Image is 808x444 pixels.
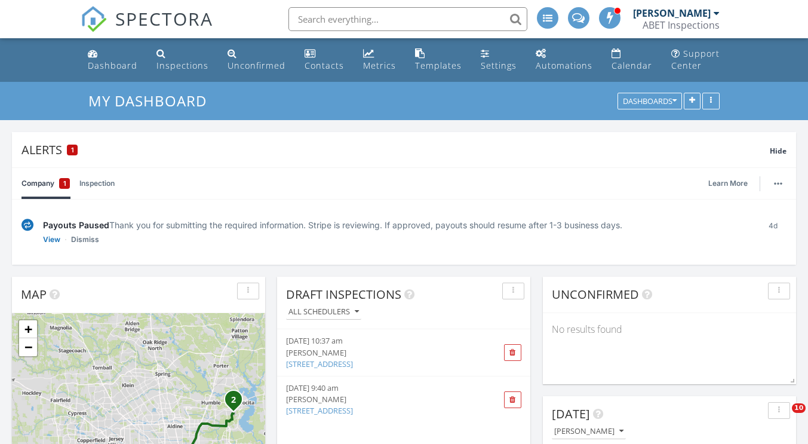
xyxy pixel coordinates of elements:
[286,382,482,394] div: [DATE] 9:40 am
[286,335,482,347] div: [DATE] 10:37 am
[288,308,359,316] div: All schedulers
[767,403,796,432] iframe: Intercom live chat
[286,382,482,417] a: [DATE] 9:40 am [PERSON_NAME] [STREET_ADDRESS]
[71,234,99,246] a: Dismiss
[88,91,217,111] a: My Dashboard
[476,43,521,77] a: Settings
[286,394,482,405] div: [PERSON_NAME]
[43,219,750,231] div: Thank you for submitting the required information. Stripe is reviewing. If approved, payouts shou...
[21,142,770,158] div: Alerts
[358,43,401,77] a: Metrics
[770,146,787,156] span: Hide
[531,43,597,77] a: Automations (Advanced)
[286,405,353,416] a: [STREET_ADDRESS]
[115,6,213,31] span: SPECTORA
[286,359,353,369] a: [STREET_ADDRESS]
[19,320,37,338] a: Zoom in
[774,182,782,185] img: ellipsis-632cfdd7c38ec3a7d453.svg
[63,177,66,189] span: 1
[552,406,590,422] span: [DATE]
[19,338,37,356] a: Zoom out
[288,7,527,31] input: Search everything...
[81,16,213,41] a: SPECTORA
[83,43,142,77] a: Dashboard
[415,60,462,71] div: Templates
[223,43,290,77] a: Unconfirmed
[617,93,682,110] button: Dashboards
[286,335,482,370] a: [DATE] 10:37 am [PERSON_NAME] [STREET_ADDRESS]
[554,427,623,436] div: [PERSON_NAME]
[71,146,74,154] span: 1
[671,48,720,71] div: Support Center
[231,396,236,405] i: 2
[543,313,796,345] div: No results found
[81,6,107,32] img: The Best Home Inspection Software - Spectora
[21,168,70,199] a: Company
[152,43,213,77] a: Inspections
[234,399,241,406] div: 17314 Lake Clark Ln, Humble, TX 77346
[760,219,787,246] div: 4d
[305,60,344,71] div: Contacts
[552,424,626,440] button: [PERSON_NAME]
[286,304,361,320] button: All schedulers
[536,60,592,71] div: Automations
[410,43,466,77] a: Templates
[286,347,482,359] div: [PERSON_NAME]
[79,168,115,199] a: Inspection
[623,97,677,106] div: Dashboards
[286,286,401,302] span: Draft Inspections
[88,60,137,71] div: Dashboard
[363,60,396,71] div: Metrics
[607,43,657,77] a: Calendar
[156,60,208,71] div: Inspections
[612,60,652,71] div: Calendar
[43,220,109,230] span: Payouts Paused
[300,43,349,77] a: Contacts
[666,43,724,77] a: Support Center
[43,234,60,246] a: View
[708,177,755,189] a: Learn More
[228,60,285,71] div: Unconfirmed
[633,7,711,19] div: [PERSON_NAME]
[643,19,720,31] div: ABET Inspections
[792,403,806,413] span: 10
[481,60,517,71] div: Settings
[21,219,33,231] img: under-review-2fe708636b114a7f4b8d.svg
[21,286,47,302] span: Map
[552,286,639,302] span: Unconfirmed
